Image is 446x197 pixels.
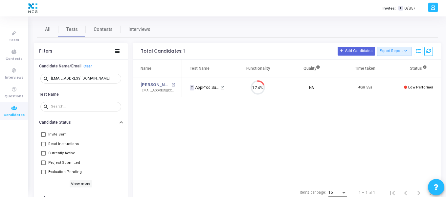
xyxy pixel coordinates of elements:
[48,140,79,148] span: Read Instructions
[304,16,443,162] iframe: Chat
[51,105,119,109] input: Search...
[190,85,219,90] div: AppProd Support_NCG_L3
[9,37,19,43] span: Tests
[83,64,92,68] a: Clear
[45,26,51,33] span: All
[39,64,81,69] h6: Candidate Name/Email
[51,77,119,81] input: Search...
[39,49,52,54] div: Filters
[141,65,151,72] div: Name
[4,112,25,118] span: Candidates
[94,26,113,33] span: Contests
[328,190,333,195] span: 15
[48,131,66,138] span: Invite Sent
[141,88,175,93] div: [EMAIL_ADDRESS][DOMAIN_NAME]
[404,6,415,11] span: 0/857
[43,76,51,82] mat-icon: search
[39,120,71,125] h6: Candidate Status
[383,6,396,11] label: Invites:
[48,149,75,157] span: Currently Active
[285,60,338,78] th: Quality
[39,92,59,97] h6: Test Name
[231,60,285,78] th: Functionality
[27,2,39,15] img: logo
[5,75,23,81] span: Interviews
[48,168,82,176] span: Evaluation Pending
[300,189,326,195] div: Items per page:
[220,86,225,90] mat-icon: open_in_new
[5,94,23,99] span: Questions
[66,26,78,33] span: Tests
[34,89,128,99] button: Test Name
[141,82,170,88] a: [PERSON_NAME]
[141,49,185,54] div: Total Candidates: 1
[48,159,80,167] span: Project Submitted
[182,60,231,78] th: Test Name
[34,61,128,71] button: Candidate Name/EmailClear
[6,56,22,62] span: Contests
[70,180,92,187] h6: View more
[128,26,150,33] span: Interviews
[359,190,375,196] div: 1 – 1 of 1
[43,104,51,110] mat-icon: search
[190,85,194,90] span: T
[34,117,128,128] button: Candidate Status
[328,190,347,195] mat-select: Items per page:
[398,6,403,11] span: T
[171,83,175,87] mat-icon: open_in_new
